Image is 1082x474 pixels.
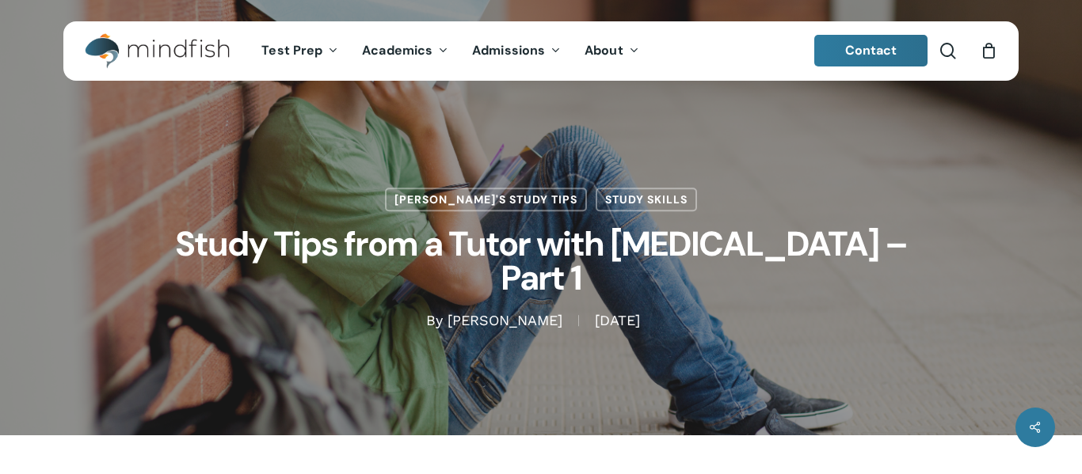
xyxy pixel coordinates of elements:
[448,313,562,329] a: [PERSON_NAME]
[261,42,322,59] span: Test Prep
[596,188,697,211] a: Study Skills
[350,44,460,58] a: Academics
[460,44,573,58] a: Admissions
[845,42,897,59] span: Contact
[250,21,650,81] nav: Main Menu
[426,316,443,327] span: By
[573,44,651,58] a: About
[63,21,1019,81] header: Main Menu
[145,211,937,311] h1: Study Tips from a Tutor with [MEDICAL_DATA] – Part 1
[250,44,350,58] a: Test Prep
[578,316,656,327] span: [DATE]
[362,42,432,59] span: Academics
[814,35,928,66] a: Contact
[385,188,587,211] a: [PERSON_NAME]'s Study Tips
[472,42,545,59] span: Admissions
[585,42,623,59] span: About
